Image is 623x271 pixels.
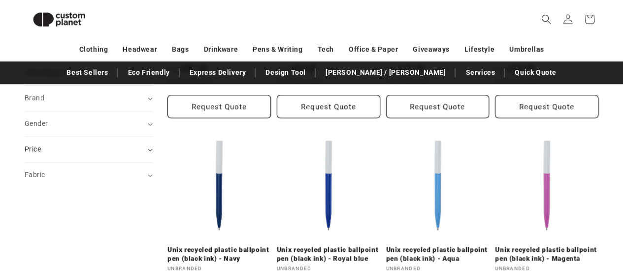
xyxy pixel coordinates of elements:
a: Office & Paper [349,41,398,58]
a: Services [460,64,500,81]
button: Request Quote [495,95,598,118]
iframe: Chat Widget [574,224,623,271]
a: Clothing [79,41,108,58]
a: Design Tool [261,64,311,81]
a: Tech [317,41,333,58]
button: Request Quote [386,95,490,118]
span: Brand [25,94,44,102]
a: [PERSON_NAME] / [PERSON_NAME] [321,64,451,81]
a: Lifestyle [464,41,494,58]
span: Fabric [25,171,45,179]
summary: Gender (0 selected) [25,111,153,136]
a: Unix recycled plastic ballpoint pen (black ink) - Royal blue [277,245,380,263]
a: Unix recycled plastic ballpoint pen (black ink) - Navy [167,245,271,263]
summary: Search [535,8,557,30]
a: Pens & Writing [253,41,302,58]
a: Express Delivery [185,64,251,81]
a: Unix recycled plastic ballpoint pen (black ink) - Aqua [386,245,490,263]
a: Drinkware [204,41,238,58]
span: Gender [25,120,48,127]
img: Custom Planet [25,4,94,35]
a: Best Sellers [62,64,113,81]
button: Request Quote [277,95,380,118]
a: Giveaways [413,41,449,58]
summary: Price [25,137,153,162]
a: Umbrellas [509,41,544,58]
span: Price [25,145,41,153]
button: Request Quote [167,95,271,118]
summary: Brand (0 selected) [25,86,153,111]
a: Headwear [123,41,157,58]
a: Eco Friendly [123,64,174,81]
a: Quick Quote [510,64,561,81]
a: Unix recycled plastic ballpoint pen (black ink) - Magenta [495,245,598,263]
summary: Fabric (0 selected) [25,162,153,187]
a: Bags [172,41,189,58]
